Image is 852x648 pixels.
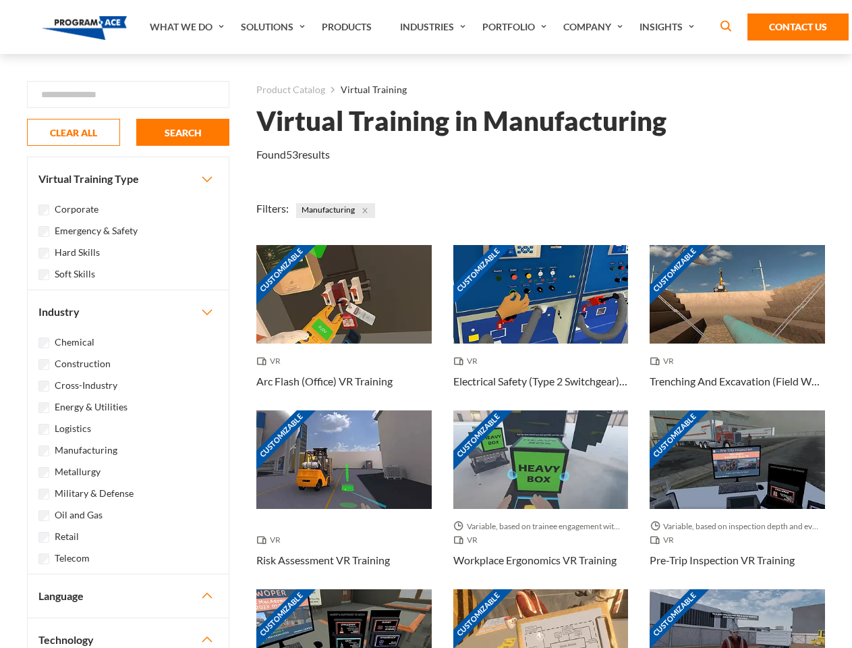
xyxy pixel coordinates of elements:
button: Close [358,203,372,218]
span: Manufacturing [296,203,375,218]
span: VR [650,354,679,368]
label: Telecom [55,551,90,566]
a: Customizable Thumbnail - Arc Flash (Office) VR Training VR Arc Flash (Office) VR Training [256,245,432,410]
label: Retail [55,529,79,544]
span: Filters: [256,202,289,215]
p: Found results [256,146,330,163]
button: Industry [28,290,229,333]
input: Cross-Industry [38,381,49,391]
span: Variable, based on inspection depth and event interaction. [650,520,825,533]
h3: Workplace Ergonomics VR Training [453,552,617,568]
h3: Risk Assessment VR Training [256,552,390,568]
input: Oil and Gas [38,510,49,521]
input: Retail [38,532,49,543]
a: Contact Us [747,13,849,40]
a: Customizable Thumbnail - Electrical Safety (Type 2 Switchgear) VR Training VR Electrical Safety (... [453,245,629,410]
label: Military & Defense [55,486,134,501]
label: Logistics [55,421,91,436]
label: Construction [55,356,111,371]
h3: Pre-Trip Inspection VR Training [650,552,795,568]
input: Construction [38,359,49,370]
li: Virtual Training [325,81,407,99]
span: VR [650,533,679,547]
em: 53 [286,148,298,161]
input: Energy & Utilities [38,402,49,413]
span: VR [256,533,286,547]
label: Hard Skills [55,245,100,260]
label: Corporate [55,202,98,217]
span: VR [453,533,483,547]
span: VR [256,354,286,368]
h3: Arc Flash (Office) VR Training [256,373,393,389]
input: Telecom [38,553,49,564]
button: CLEAR ALL [27,119,120,146]
h3: Trenching And Excavation (Field Work) VR Training [650,373,825,389]
h3: Electrical Safety (Type 2 Switchgear) VR Training [453,373,629,389]
label: Metallurgy [55,464,101,479]
input: Corporate [38,205,49,215]
a: Customizable Thumbnail - Pre-Trip Inspection VR Training Variable, based on inspection depth and ... [650,410,825,589]
label: Energy & Utilities [55,400,127,414]
span: VR [453,354,483,368]
span: Variable, based on trainee engagement with exercises. [453,520,629,533]
a: Product Catalog [256,81,325,99]
button: Language [28,574,229,618]
a: Customizable Thumbnail - Risk Assessment VR Training VR Risk Assessment VR Training [256,410,432,589]
label: Oil and Gas [55,508,103,522]
label: Soft Skills [55,267,95,281]
button: Virtual Training Type [28,157,229,200]
input: Chemical [38,337,49,348]
label: Chemical [55,335,94,350]
a: Customizable Thumbnail - Workplace Ergonomics VR Training Variable, based on trainee engagement w... [453,410,629,589]
input: Hard Skills [38,248,49,259]
input: Manufacturing [38,446,49,456]
input: Soft Skills [38,269,49,280]
a: Customizable Thumbnail - Trenching And Excavation (Field Work) VR Training VR Trenching And Excav... [650,245,825,410]
h1: Virtual Training in Manufacturing [256,109,666,133]
input: Military & Defense [38,489,49,500]
input: Emergency & Safety [38,226,49,237]
label: Cross-Industry [55,378,117,393]
label: Emergency & Safety [55,223,138,238]
input: Logistics [38,424,49,435]
nav: breadcrumb [256,81,825,99]
label: Manufacturing [55,443,117,458]
img: Program-Ace [42,16,127,40]
input: Metallurgy [38,467,49,478]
